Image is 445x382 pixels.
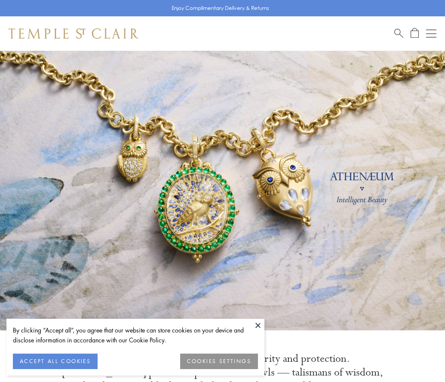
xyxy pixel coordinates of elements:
[13,354,98,369] button: ACCEPT ALL COOKIES
[180,354,258,369] button: COOKIES SETTINGS
[394,28,403,39] a: Search
[13,325,258,345] div: By clicking “Accept all”, you agree that our website can store cookies on your device and disclos...
[9,28,138,39] img: Temple St. Clair
[411,28,419,39] a: Open Shopping Bag
[426,28,436,39] button: Open navigation
[172,4,269,12] p: Enjoy Complimentary Delivery & Returns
